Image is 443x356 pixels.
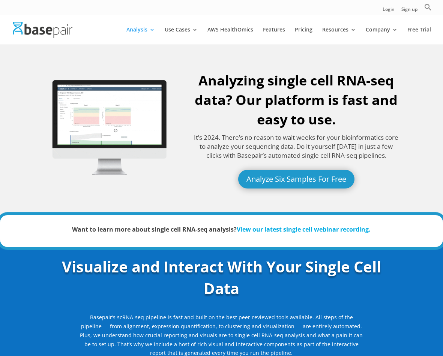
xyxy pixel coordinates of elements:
a: Analysis [126,27,155,45]
strong: Want to learn more about single cell RNA-seq analysis? [72,225,371,233]
a: Features [263,27,285,45]
a: Sign up [401,7,417,15]
span: It’s 2024. There’s no reason to wait weeks for your bioinformatics core to analyze your sequencin... [194,133,398,160]
a: Pricing [295,27,312,45]
a: View our latest single cell webinar recording. [237,225,371,233]
strong: Analyzing single cell RNA-seq data? Our platform is fast and easy to use. [195,71,398,129]
a: Login [383,7,395,15]
svg: Search [424,3,432,11]
iframe: Drift Widget Chat Controller [405,319,434,347]
strong: Visualize and Interact With Your Single Cell Data [62,256,381,299]
a: Free Trial [407,27,431,45]
a: Search Icon Link [424,3,432,15]
a: Company [366,27,398,45]
a: Use Cases [165,27,198,45]
img: Basepair [13,22,72,38]
a: Analyze Six Samples For Free [238,170,354,188]
a: Resources [322,27,356,45]
a: AWS HealthOmics [207,27,253,45]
